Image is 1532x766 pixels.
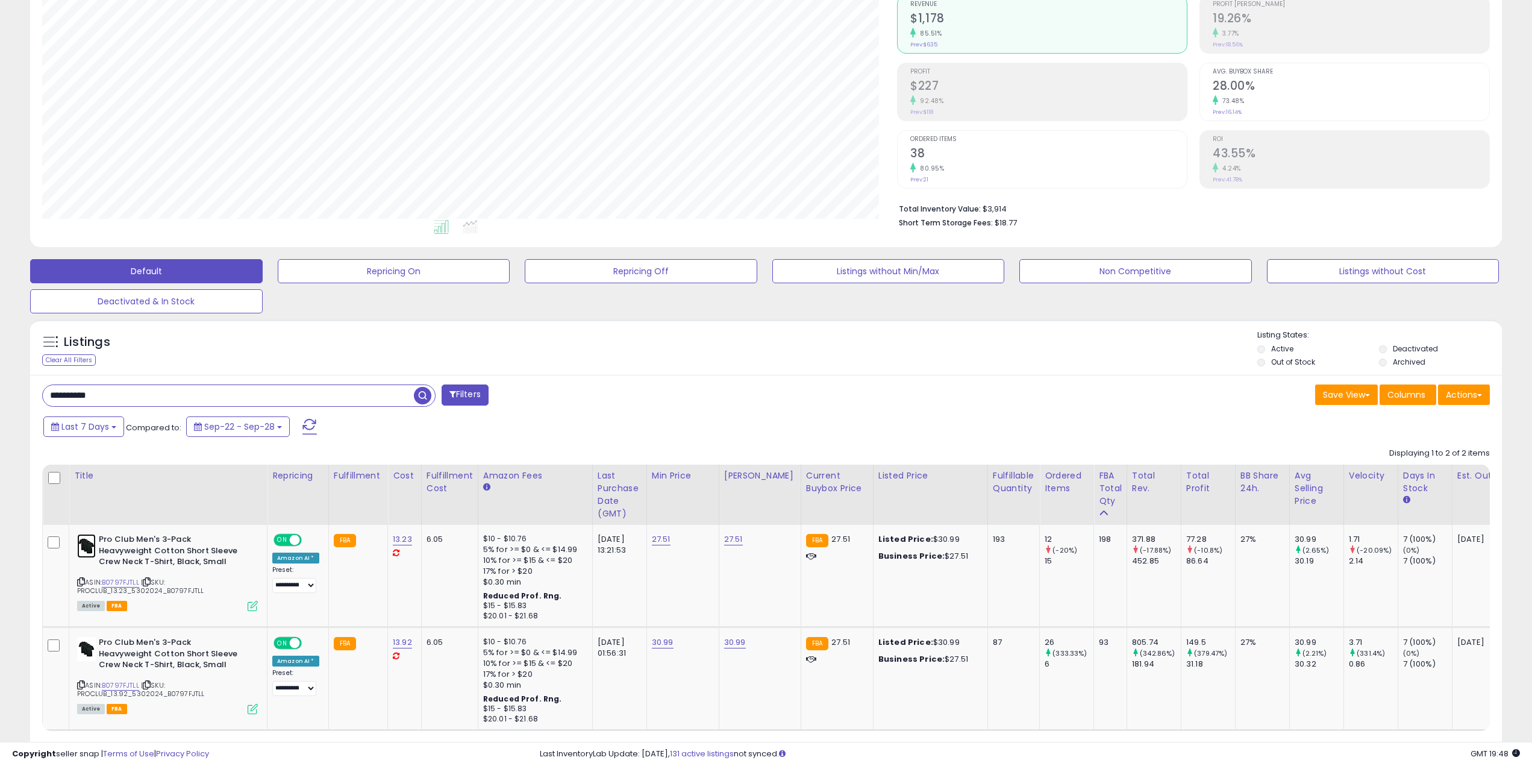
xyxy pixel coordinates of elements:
[1357,648,1385,658] small: (331.4%)
[1099,534,1118,545] div: 198
[1045,469,1089,495] div: Ordered Items
[186,416,290,437] button: Sep-22 - Sep-28
[1240,469,1284,495] div: BB Share 24h.
[483,611,583,621] div: $20.01 - $21.68
[1052,648,1087,658] small: (333.33%)
[1186,637,1235,648] div: 149.5
[878,637,978,648] div: $30.99
[1132,556,1181,567] div: 452.85
[483,704,583,714] div: $15 - $15.83
[1349,556,1398,567] div: 2.14
[427,469,473,495] div: Fulfillment Cost
[1099,469,1122,507] div: FBA Total Qty
[1099,637,1118,648] div: 93
[275,638,290,648] span: ON
[275,535,290,545] span: ON
[483,534,583,544] div: $10 - $10.76
[598,469,642,520] div: Last Purchase Date (GMT)
[427,637,469,648] div: 6.05
[77,637,258,713] div: ASIN:
[42,354,96,366] div: Clear All Filters
[916,29,942,38] small: 85.51%
[1019,259,1252,283] button: Non Competitive
[1045,659,1093,670] div: 6
[272,553,319,564] div: Amazon AI *
[30,289,263,313] button: Deactivated & In Stock
[1357,545,1392,555] small: (-20.09%)
[77,637,96,661] img: 31PX89luF1L._SL40_.jpg
[878,534,978,545] div: $30.99
[1349,469,1393,482] div: Velocity
[1271,344,1293,354] label: Active
[483,555,583,566] div: 10% for >= $15 & <= $20
[1218,29,1239,38] small: 3.77%
[1295,534,1343,545] div: 30.99
[74,469,262,482] div: Title
[483,577,583,588] div: $0.30 min
[899,204,981,214] b: Total Inventory Value:
[1438,385,1490,405] button: Actions
[102,577,139,588] a: B0797FJTLL
[910,108,933,116] small: Prev: $118
[724,636,746,648] a: 30.99
[1403,556,1452,567] div: 7 (100%)
[300,535,319,545] span: OFF
[878,533,933,545] b: Listed Price:
[993,469,1034,495] div: Fulfillable Quantity
[272,669,319,696] div: Preset:
[1213,108,1242,116] small: Prev: 16.14%
[483,680,583,691] div: $0.30 min
[878,469,983,482] div: Listed Price
[1132,659,1181,670] div: 181.94
[916,96,943,105] small: 92.48%
[1315,385,1378,405] button: Save View
[1186,659,1235,670] div: 31.18
[1132,534,1181,545] div: 371.88
[483,669,583,680] div: 17% for > $20
[1213,69,1489,75] span: Avg. Buybox Share
[831,636,850,648] span: 27.51
[1045,637,1093,648] div: 26
[1393,357,1425,367] label: Archived
[806,637,828,650] small: FBA
[1132,637,1181,648] div: 805.74
[1140,545,1171,555] small: (-17.88%)
[1403,659,1452,670] div: 7 (100%)
[995,217,1017,228] span: $18.77
[724,469,796,482] div: [PERSON_NAME]
[724,533,743,545] a: 27.51
[1302,648,1327,658] small: (2.21%)
[878,551,978,562] div: $27.51
[910,69,1187,75] span: Profit
[334,469,383,482] div: Fulfillment
[1186,556,1235,567] div: 86.64
[103,748,154,759] a: Terms of Use
[1295,556,1343,567] div: 30.19
[393,533,412,545] a: 13.23
[1257,330,1502,341] p: Listing States:
[483,694,562,704] b: Reduced Prof. Rng.
[1045,534,1093,545] div: 12
[102,680,139,691] a: B0797FJTLL
[1295,637,1343,648] div: 30.99
[1240,534,1280,545] div: 27%
[1186,534,1235,545] div: 77.28
[483,714,583,724] div: $20.01 - $21.68
[1403,637,1452,648] div: 7 (100%)
[12,749,209,760] div: seller snap | |
[483,658,583,669] div: 10% for >= $15 & <= $20
[156,748,209,759] a: Privacy Policy
[427,534,469,545] div: 6.05
[1045,556,1093,567] div: 15
[278,259,510,283] button: Repricing On
[993,534,1030,545] div: 193
[107,601,127,611] span: FBA
[806,469,868,495] div: Current Buybox Price
[99,637,245,674] b: Pro Club Men's 3-Pack Heavyweight Cotton Short Sleeve Crew Neck T-Shirt, Black, Small
[272,656,319,667] div: Amazon AI *
[1380,385,1436,405] button: Columns
[1194,545,1222,555] small: (-10.8%)
[43,416,124,437] button: Last 7 Days
[1213,146,1489,163] h2: 43.55%
[483,544,583,555] div: 5% for >= $0 & <= $14.99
